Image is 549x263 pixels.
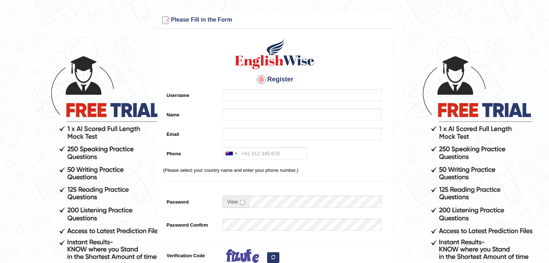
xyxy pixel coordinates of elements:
[222,147,307,160] input: +61 412 345 678
[163,89,219,99] label: Username
[163,249,219,259] label: Verification Code
[163,128,219,138] label: Email
[240,200,245,205] input: Show/Hide Password
[163,167,386,174] p: (Please select your country name and enter your phone number.)
[160,14,390,26] h3: Please Fill in the Form
[163,108,219,118] label: Name
[223,148,239,159] div: Australia: +61
[163,147,219,157] label: Phone
[163,219,219,228] label: Password Confirm
[163,74,386,85] h4: Register
[234,38,316,70] img: Logo of English Wise create a new account for intelligent practice with AI
[163,196,219,205] label: Password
